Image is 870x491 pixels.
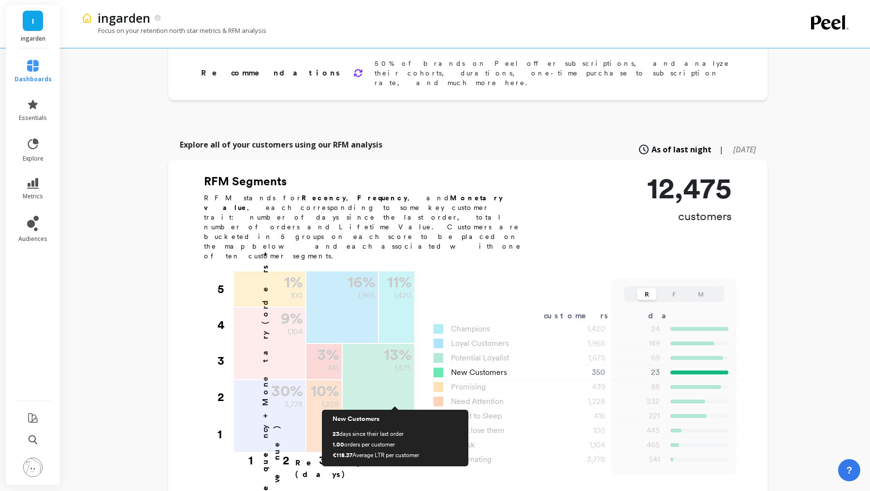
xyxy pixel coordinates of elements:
[451,425,505,436] span: Can't lose them
[548,396,617,407] div: 1,228
[14,75,52,83] span: dashboards
[295,457,414,480] p: Recency (days)
[548,425,617,436] div: 100
[311,383,339,399] p: 10 %
[304,453,341,462] div: 3
[23,458,43,477] img: profile picture
[617,425,660,436] p: 445
[98,10,150,26] p: ingarden
[664,288,683,300] button: F
[648,310,688,322] div: days
[617,323,660,335] p: 24
[217,379,233,415] div: 2
[398,435,411,446] p: 350
[348,274,375,290] p: 16 %
[284,399,303,410] p: 3,778
[548,381,617,393] div: 439
[719,144,724,155] span: |
[548,367,617,378] div: 350
[23,193,43,200] span: metrics
[393,290,411,301] p: 1,420
[378,453,414,462] div: 5
[18,235,47,243] span: audiences
[548,454,617,465] div: 3,778
[375,59,737,88] p: 50% of brands on Peel offer subscriptions, and analyze their cohorts, durations, one-time purchas...
[617,381,660,393] p: 88
[548,439,617,451] div: 1,104
[617,410,660,422] p: 221
[358,290,375,301] p: 1,965
[617,396,660,407] p: 232
[846,463,852,477] span: ?
[317,347,339,362] p: 3 %
[290,290,303,301] p: 100
[617,338,660,349] p: 149
[23,155,43,163] span: explore
[451,367,507,378] span: New Customers
[451,338,509,349] span: Loyal Customers
[390,419,411,435] p: 3 %
[217,271,233,307] div: 5
[838,459,860,481] button: ?
[548,410,617,422] div: 416
[394,362,411,374] p: 1,675
[357,194,407,202] b: Frequency
[548,352,617,364] div: 1,675
[451,454,492,465] span: Hibernating
[617,352,660,364] p: 69
[451,410,502,422] span: About to Sleep
[287,326,303,338] p: 1,104
[617,439,660,451] p: 465
[81,26,266,35] p: Focus on your retention north star metrics & RFM analysis
[647,174,732,203] p: 12,475
[284,274,303,290] p: 1 %
[271,383,303,399] p: 30 %
[341,453,378,462] div: 4
[384,347,411,362] p: 13 %
[204,174,533,189] h2: RFM Segments
[544,310,622,322] div: customers
[353,419,375,435] p: 4 %
[268,453,304,462] div: 2
[647,208,732,224] p: customers
[691,288,710,300] button: M
[217,307,233,343] div: 4
[617,454,660,465] p: 541
[328,362,339,374] p: 416
[548,338,617,349] div: 1,965
[302,194,346,202] b: Recency
[362,435,375,446] p: 439
[180,139,382,150] p: Explore all of your customers using our RFM analysis
[451,439,475,451] span: At Risk
[451,323,490,335] span: Champions
[15,35,51,43] p: ingarden
[387,274,411,290] p: 11 %
[637,288,656,300] button: R
[451,381,486,393] span: Promising
[217,416,233,453] div: 1
[217,343,233,379] div: 3
[617,367,660,378] p: 23
[321,399,339,410] p: 1,228
[231,453,271,462] div: 1
[19,114,47,122] span: essentials
[652,144,711,155] span: As of last night
[451,396,504,407] span: Need Attention
[281,311,303,326] p: 9 %
[201,67,342,79] p: Recommendations
[81,12,93,24] img: header icon
[451,352,509,364] span: Potential Loyalist
[32,15,34,27] span: I
[548,323,617,335] div: 1,420
[204,193,533,261] p: RFM stands for , , and , each corresponding to some key customer trait: number of days since the ...
[733,144,756,155] span: [DATE]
